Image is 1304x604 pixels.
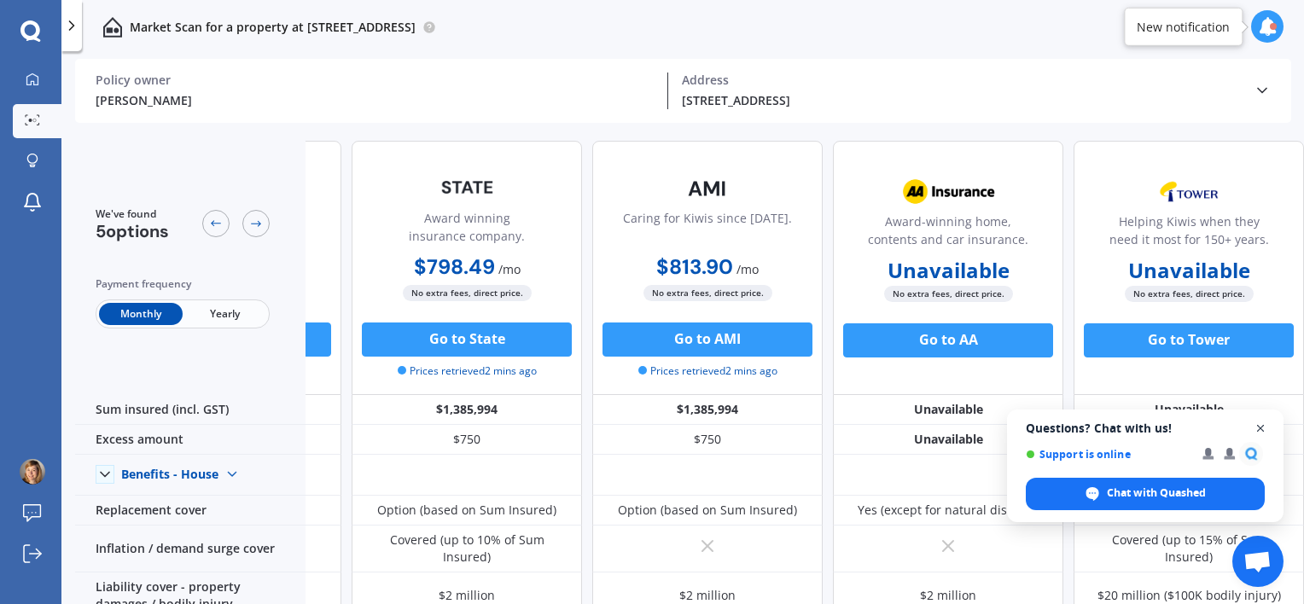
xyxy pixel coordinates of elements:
button: Go to State [362,322,572,357]
div: $20 million ($100K bodily injury) [1097,587,1281,604]
span: Support is online [1026,448,1190,461]
div: Replacement cover [75,496,306,526]
span: We've found [96,206,169,222]
div: Address [682,73,1240,88]
div: Option (based on Sum Insured) [377,502,556,519]
div: [STREET_ADDRESS] [682,91,1240,109]
div: Benefits - House [121,467,218,482]
div: $2 million [439,587,495,604]
img: AA.webp [892,171,1004,213]
div: $1,385,994 [592,395,823,425]
span: / mo [498,261,521,277]
span: Chat with Quashed [1026,478,1265,510]
span: / mo [736,261,759,277]
button: Go to AMI [603,322,812,357]
a: Open chat [1232,536,1284,587]
div: Option (based on Sum Insured) [618,502,797,519]
div: New notification [1137,18,1230,35]
img: Benefit content down [218,461,246,488]
b: Unavailable [888,262,1010,279]
span: 5 options [96,220,169,242]
div: Award-winning home, contents and car insurance. [847,212,1049,255]
div: $2 million [679,587,736,604]
span: No extra fees, direct price. [884,286,1013,302]
button: Go to AA [843,323,1053,357]
span: Chat with Quashed [1107,485,1206,501]
div: Covered (up to 10% of Sum Insured) [364,531,569,566]
b: $813.90 [656,253,733,280]
div: Unavailable [1074,395,1304,425]
div: Award winning insurance company. [366,209,568,252]
div: $1,385,994 [352,395,582,425]
img: AMI-text-1.webp [651,167,764,210]
span: Questions? Chat with us! [1026,421,1265,435]
span: Yearly [183,303,266,325]
div: $2 million [920,587,976,604]
div: Sum insured (incl. GST) [75,395,306,425]
div: [PERSON_NAME] [96,91,654,109]
div: Payment frequency [96,276,270,293]
span: No extra fees, direct price. [1125,286,1254,302]
div: Inflation / demand surge cover [75,526,306,572]
div: Unavailable [833,395,1063,425]
span: No extra fees, direct price. [403,285,532,301]
span: Prices retrieved 2 mins ago [638,363,777,379]
b: Unavailable [1128,262,1250,279]
div: Unavailable [833,425,1063,455]
p: Market Scan for a property at [STREET_ADDRESS] [130,19,416,36]
img: home-and-contents.b802091223b8502ef2dd.svg [102,17,123,38]
div: $750 [352,425,582,455]
img: State-text-1.webp [410,167,523,207]
b: $798.49 [414,253,495,280]
button: Go to Tower [1084,323,1294,357]
div: Yes (except for natural disaster) [858,502,1039,519]
span: Prices retrieved 2 mins ago [398,363,537,379]
div: Policy owner [96,73,654,88]
div: Excess amount [75,425,306,455]
div: Caring for Kiwis since [DATE]. [623,209,792,252]
div: Helping Kiwis when they need it most for 150+ years. [1088,212,1289,255]
span: No extra fees, direct price. [643,285,772,301]
span: Monthly [99,303,183,325]
img: Tower.webp [1132,171,1245,213]
div: $750 [592,425,823,455]
img: ACg8ocJX6XnpjF0UtMHv9s3cxxnTs36nkKH6tIoU9Pi-60KE40hrzVUW=s96-c [20,459,45,485]
div: Covered (up to 15% of Sum Insured) [1086,531,1291,566]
